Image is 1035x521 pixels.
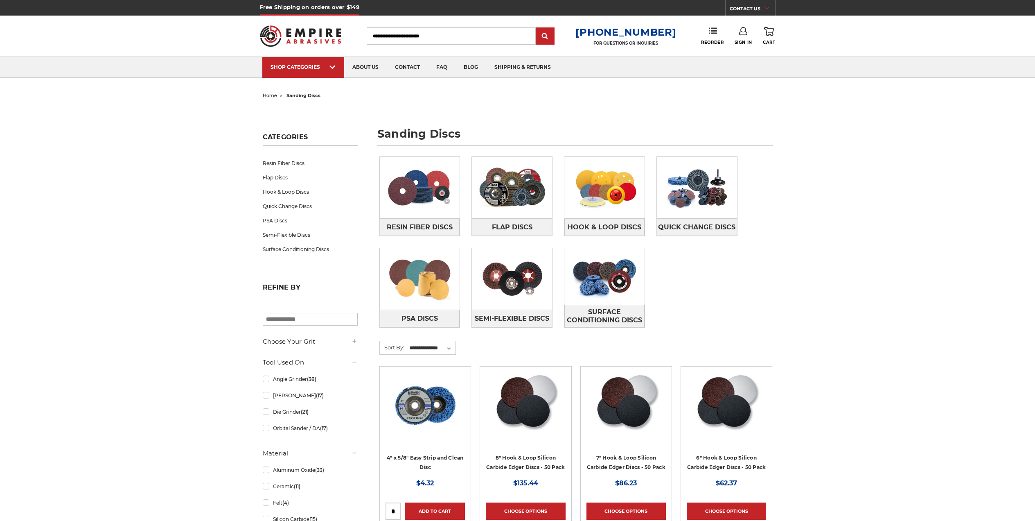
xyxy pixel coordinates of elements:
[455,57,486,78] a: blog
[587,455,665,470] a: 7" Hook & Loop Silicon Carbide Edger Discs - 50 Pack
[263,358,358,367] h5: Tool Used On
[486,455,565,470] a: 8" Hook & Loop Silicon Carbide Edger Discs - 50 Pack
[380,218,460,236] a: Resin Fiber Discs
[586,372,666,452] a: Silicon Carbide 7" Hook & Loop Edger Discs
[263,463,358,477] a: Aluminum Oxide
[428,57,455,78] a: faq
[472,159,552,216] img: Flap Discs
[492,372,559,438] img: Silicon Carbide 8" Hook & Loop Edger Discs
[294,483,300,489] span: (11)
[263,405,358,419] a: Die Grinder
[513,479,538,487] span: $135.44
[716,479,737,487] span: $62.37
[475,312,549,326] span: Semi-Flexible Discs
[307,376,316,382] span: (38)
[380,341,404,353] label: Sort By:
[575,41,676,46] p: FOR QUESTIONS OR INQUIRIES
[537,28,553,45] input: Submit
[687,455,766,470] a: 6" Hook & Loop Silicon Carbide Edger Discs - 50 Pack
[387,57,428,78] a: contact
[565,305,644,327] span: Surface Conditioning Discs
[575,26,676,38] a: [PHONE_NUMBER]
[687,372,766,452] a: Silicon Carbide 6" Hook & Loop Edger Discs
[271,64,336,70] div: SHOP CATEGORIES
[615,479,637,487] span: $86.23
[763,27,775,45] a: Cart
[657,159,737,216] img: Quick Change Discs
[344,57,387,78] a: about us
[564,248,645,305] img: Surface Conditioning Discs
[263,479,358,494] a: Ceramic
[380,251,460,307] img: PSA Discs
[387,220,453,234] span: Resin Fiber Discs
[472,218,552,236] a: Flap Discs
[472,251,552,307] img: Semi-Flexible Discs
[263,170,358,185] a: Flap Discs
[564,218,645,236] a: Hook & Loop Discs
[408,342,455,354] select: Sort By:
[564,159,645,216] img: Hook & Loop Discs
[263,388,358,403] a: [PERSON_NAME]
[380,310,460,327] a: PSA Discs
[301,409,309,415] span: (21)
[657,218,737,236] a: Quick Change Discs
[263,337,358,347] h5: Choose Your Grit
[320,425,328,431] span: (17)
[486,503,565,520] a: Choose Options
[735,40,752,45] span: Sign In
[586,503,666,520] a: Choose Options
[263,199,358,213] a: Quick Change Discs
[263,228,358,242] a: Semi-Flexible Discs
[472,310,552,327] a: Semi-Flexible Discs
[263,93,277,98] a: home
[693,372,760,438] img: Silicon Carbide 6" Hook & Loop Edger Discs
[316,392,324,399] span: (17)
[701,27,724,45] a: Reorder
[568,220,641,234] span: Hook & Loop Discs
[593,372,659,438] img: Silicon Carbide 7" Hook & Loop Edger Discs
[377,128,773,146] h1: sanding discs
[263,496,358,510] a: Felt
[263,421,358,435] a: Orbital Sander / DA
[687,503,766,520] a: Choose Options
[492,220,532,234] span: Flap Discs
[263,185,358,199] a: Hook & Loop Discs
[401,312,438,326] span: PSA Discs
[405,503,465,520] a: Add to Cart
[730,4,775,16] a: CONTACT US
[763,40,775,45] span: Cart
[486,372,565,452] a: Silicon Carbide 8" Hook & Loop Edger Discs
[564,305,645,327] a: Surface Conditioning Discs
[263,283,358,296] h5: Refine by
[315,467,324,473] span: (33)
[263,133,358,146] h5: Categories
[387,455,464,470] a: 4" x 5/8" Easy Strip and Clean Disc
[263,213,358,228] a: PSA Discs
[392,372,458,438] img: 4" x 5/8" easy strip and clean discs
[263,242,358,256] a: Surface Conditioning Discs
[263,156,358,170] a: Resin Fiber Discs
[701,40,724,45] span: Reorder
[416,479,434,487] span: $4.32
[380,159,460,216] img: Resin Fiber Discs
[658,220,735,234] span: Quick Change Discs
[282,500,289,506] span: (4)
[260,20,342,52] img: Empire Abrasives
[263,449,358,458] h5: Material
[263,372,358,386] a: Angle Grinder
[486,57,559,78] a: shipping & returns
[386,372,465,452] a: 4" x 5/8" easy strip and clean discs
[286,93,320,98] span: sanding discs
